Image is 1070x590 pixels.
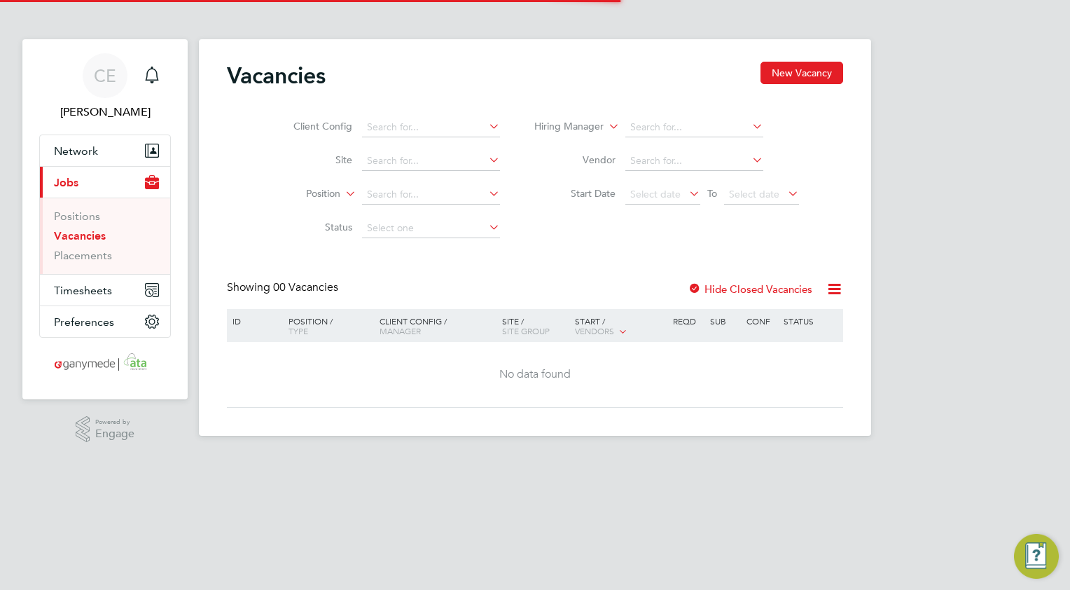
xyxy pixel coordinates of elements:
[227,62,326,90] h2: Vacancies
[760,62,843,84] button: New Vacancy
[95,428,134,440] span: Engage
[272,120,352,132] label: Client Config
[688,282,812,296] label: Hide Closed Vacancies
[229,367,841,382] div: No data found
[54,229,106,242] a: Vacancies
[94,67,116,85] span: CE
[50,352,160,374] img: ganymedesolutions-logo-retina.png
[625,118,763,137] input: Search for...
[535,153,616,166] label: Vendor
[227,280,341,295] div: Showing
[362,185,500,205] input: Search for...
[575,325,614,336] span: Vendors
[229,309,278,333] div: ID
[40,198,170,274] div: Jobs
[630,188,681,200] span: Select date
[362,118,500,137] input: Search for...
[76,416,135,443] a: Powered byEngage
[707,309,743,333] div: Sub
[499,309,572,343] div: Site /
[362,219,500,238] input: Select one
[39,104,171,121] span: Colin Earp
[54,315,114,329] span: Preferences
[54,144,98,158] span: Network
[273,280,338,294] span: 00 Vacancies
[523,120,604,134] label: Hiring Manager
[502,325,550,336] span: Site Group
[1014,534,1059,579] button: Engage Resource Center
[40,135,170,166] button: Network
[743,309,779,333] div: Conf
[54,210,100,223] a: Positions
[376,309,499,343] div: Client Config /
[535,187,616,200] label: Start Date
[40,167,170,198] button: Jobs
[39,53,171,121] a: CE[PERSON_NAME]
[571,309,669,344] div: Start /
[703,184,721,203] span: To
[95,416,134,428] span: Powered by
[669,309,706,333] div: Reqd
[40,306,170,337] button: Preferences
[362,151,500,171] input: Search for...
[39,352,171,374] a: Go to home page
[272,153,352,166] label: Site
[22,39,188,399] nav: Main navigation
[260,187,340,201] label: Position
[380,325,421,336] span: Manager
[780,309,841,333] div: Status
[54,176,78,189] span: Jobs
[272,221,352,233] label: Status
[54,249,112,262] a: Placements
[729,188,779,200] span: Select date
[289,325,308,336] span: Type
[625,151,763,171] input: Search for...
[54,284,112,297] span: Timesheets
[40,275,170,306] button: Timesheets
[278,309,376,343] div: Position /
